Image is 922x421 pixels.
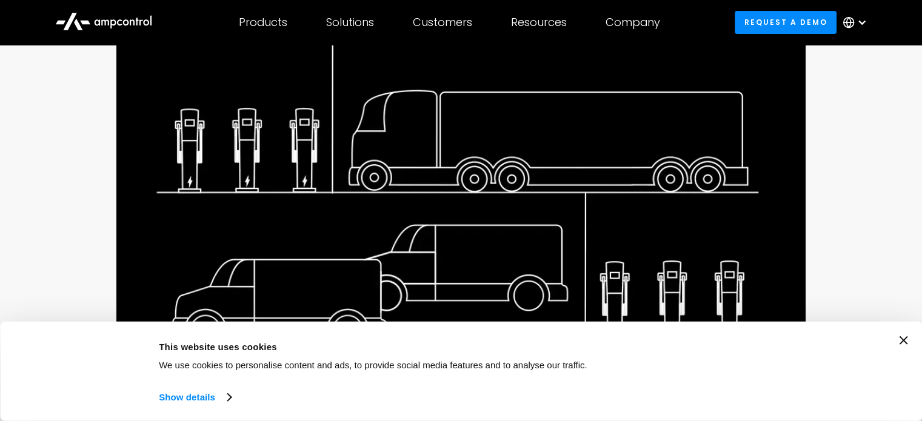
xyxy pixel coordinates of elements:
[703,336,877,371] button: Okay
[511,16,567,29] div: Resources
[239,16,287,29] div: Products
[413,16,472,29] div: Customers
[326,16,374,29] div: Solutions
[899,336,907,345] button: Close banner
[606,16,660,29] div: Company
[159,339,676,354] div: This website uses cookies
[159,388,230,406] a: Show details
[735,11,837,33] a: Request a demo
[159,360,587,370] span: We use cookies to personalise content and ads, to provide social media features and to analyse ou...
